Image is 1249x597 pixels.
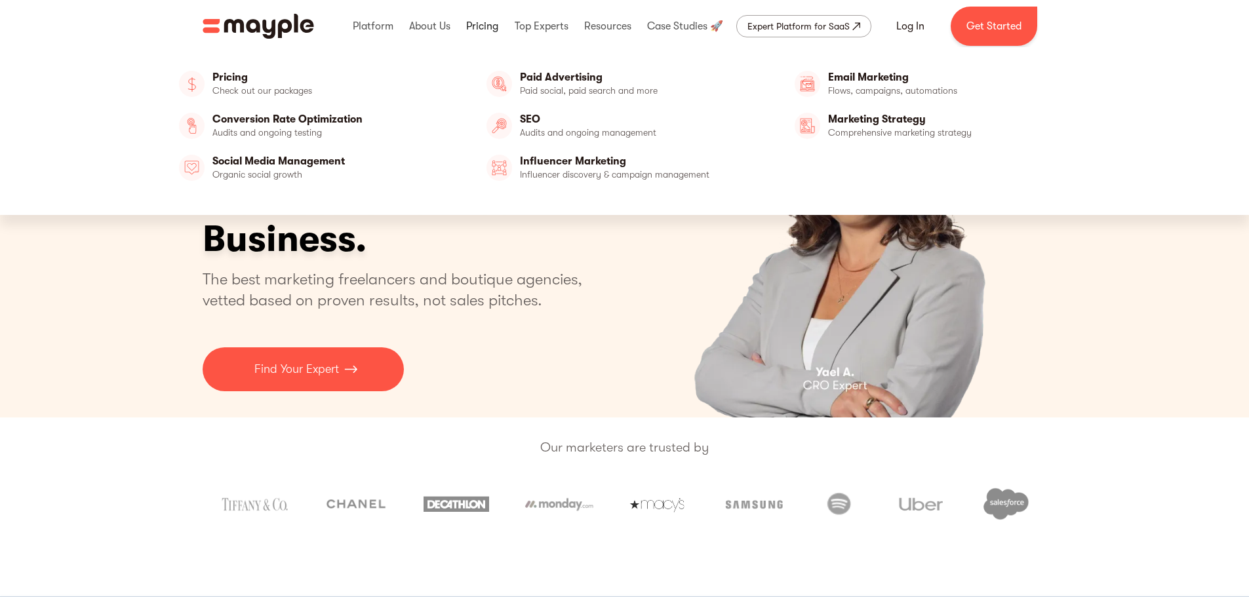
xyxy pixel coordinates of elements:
div: Resources [581,5,635,47]
a: Expert Platform for SaaS [736,15,871,37]
div: Expert Platform for SaaS [747,18,850,34]
div: Top Experts [511,5,572,47]
div: About Us [406,5,454,47]
img: Mayple logo [203,14,314,39]
p: Find Your Expert [254,360,339,378]
a: home [203,14,314,39]
a: Get Started [951,7,1037,46]
div: carousel [637,52,1047,417]
div: Platform [349,5,397,47]
iframe: Chat Widget [1013,445,1249,597]
div: Pricing [463,5,502,47]
a: Find Your Expert [203,347,404,391]
div: 3 of 4 [637,52,1047,417]
p: The best marketing freelancers and boutique agencies, vetted based on proven results, not sales p... [203,269,598,311]
a: Log In [881,10,940,42]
